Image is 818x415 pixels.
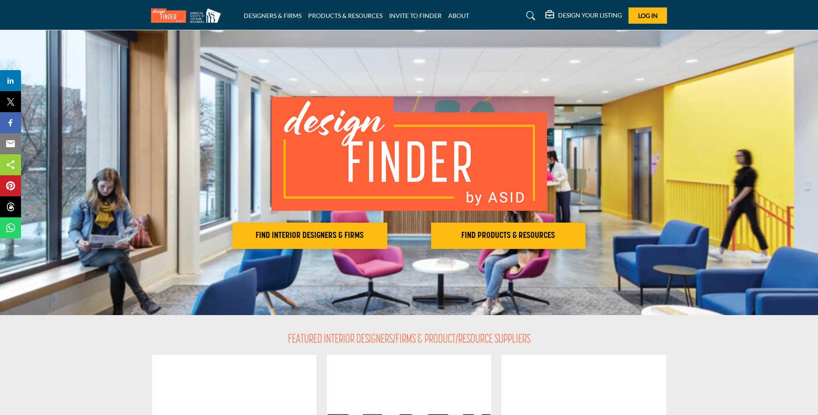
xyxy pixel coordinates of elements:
[434,231,583,241] h2: FIND PRODUCTS & RESOURCES
[235,231,385,241] h2: FIND INTERIOR DESIGNERS & FIRMS
[448,12,469,19] a: ABOUT
[232,223,387,249] button: FIND INTERIOR DESIGNERS & FIRMS
[151,8,225,23] img: Site Logo
[431,223,586,249] button: FIND PRODUCTS & RESOURCES
[288,333,530,348] h2: FEATURED INTERIOR DESIGNERS/FIRMS & PRODUCT/RESOURCE SUPPLIERS
[545,11,622,21] div: DESIGN YOUR LISTING
[244,12,302,19] a: DESIGNERS & FIRMS
[638,12,658,19] span: Log In
[558,11,622,19] h5: DESIGN YOUR LISTING
[389,12,442,19] a: INVITE TO FINDER
[308,12,383,19] a: PRODUCTS & RESOURCES
[518,9,541,23] a: Search
[271,97,547,211] img: image
[628,7,667,24] button: Log In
